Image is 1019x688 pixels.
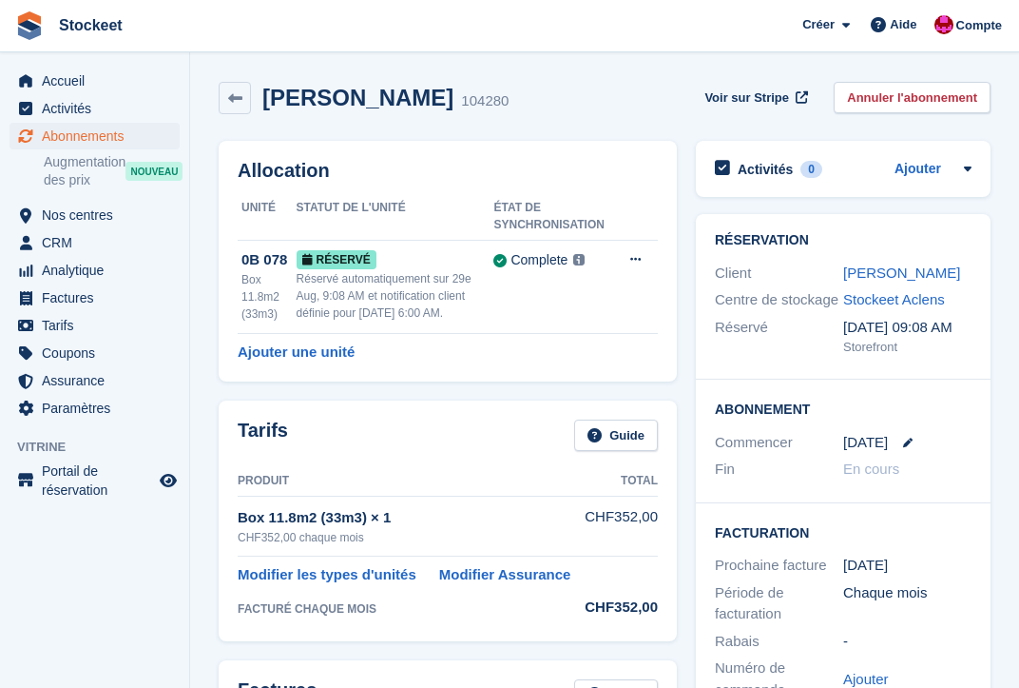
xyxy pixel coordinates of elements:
[715,432,843,454] div: Commencer
[42,95,156,122] span: Activités
[10,95,180,122] a: menu
[715,233,971,248] h2: Réservation
[42,462,156,500] span: Portail de réservation
[42,68,156,94] span: Accueil
[843,265,960,281] a: [PERSON_NAME]
[238,193,297,241] th: Unité
[843,555,971,577] div: [DATE]
[802,15,835,34] span: Créer
[461,90,509,112] div: 104280
[15,11,44,40] img: stora-icon-8386f47178a22dfd0bd8f6a31ec36ba5ce8667c1dd55bd0f319d3a0aa187defe.svg
[238,420,288,451] h2: Tarifs
[51,10,130,41] a: Stockeet
[42,123,156,149] span: Abonnements
[956,16,1002,35] span: Compte
[843,582,971,625] div: Chaque mois
[843,317,971,339] div: [DATE] 09:08 AM
[843,432,888,454] time: 2025-09-14 23:00:00 UTC
[890,15,916,34] span: Aide
[10,123,180,149] a: menu
[574,420,658,451] a: Guide
[583,466,658,497] th: Total
[10,340,180,366] a: menu
[843,631,971,653] div: -
[297,250,376,269] span: Réservé
[262,85,453,110] h2: [PERSON_NAME]
[843,461,899,477] span: En cours
[715,459,843,481] div: Fin
[42,202,156,228] span: Nos centres
[238,342,355,364] a: Ajouter une unité
[573,254,585,265] img: icon-info-grey-7440780725fd019a000dd9b08b2336e03edf1995a4989e88bcd33f0948082b44.svg
[42,285,156,311] span: Factures
[10,395,180,422] a: menu
[297,193,494,241] th: Statut de l'unité
[715,582,843,625] div: Période de facturation
[843,291,945,307] a: Stockeet Aclens
[42,257,156,284] span: Analytique
[241,249,297,271] div: 0B 078
[44,153,125,189] span: Augmentation des prix
[10,202,180,228] a: menu
[238,529,583,546] div: CHF352,00 chaque mois
[10,312,180,339] a: menu
[697,82,811,113] a: Voir sur Stripe
[715,399,971,418] h2: Abonnement
[241,271,297,323] div: Box 11.8m2 (33m3)
[715,289,843,311] div: Centre de stockage
[42,367,156,394] span: Assurance
[10,285,180,311] a: menu
[715,631,843,653] div: Rabais
[834,82,990,113] a: Annuler l'abonnement
[583,496,658,556] td: CHF352,00
[715,317,843,357] div: Réservé
[238,507,583,529] div: Box 11.8m2 (33m3) × 1
[738,161,793,178] h2: Activités
[493,193,618,241] th: État de synchronisation
[934,15,953,34] img: Valentin BURDET
[10,229,180,256] a: menu
[715,522,971,541] h2: Facturation
[238,564,416,586] a: Modifier les types d'unités
[238,600,583,618] div: FACTURÉ CHAQUE MOIS
[238,160,658,182] h2: Allocation
[125,162,183,181] div: NOUVEAU
[42,395,156,422] span: Paramètres
[10,367,180,394] a: menu
[894,159,941,181] a: Ajouter
[42,340,156,366] span: Coupons
[704,88,789,108] span: Voir sur Stripe
[10,462,180,500] a: menu
[297,270,494,322] div: Réservé automatiquement sur 29e Aug, 9:08 AM et notification client définie pour [DATE] 6:00 AM.
[10,257,180,284] a: menu
[157,469,180,492] a: Boutique d'aperçu
[583,597,658,619] div: CHF352,00
[715,263,843,285] div: Client
[843,338,971,357] div: Storefront
[42,229,156,256] span: CRM
[715,555,843,577] div: Prochaine facture
[42,312,156,339] span: Tarifs
[439,564,571,586] a: Modifier Assurance
[800,161,822,178] div: 0
[10,68,180,94] a: menu
[510,250,567,270] div: Complete
[238,466,583,497] th: Produit
[17,438,189,457] span: Vitrine
[44,152,180,190] a: Augmentation des prix NOUVEAU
